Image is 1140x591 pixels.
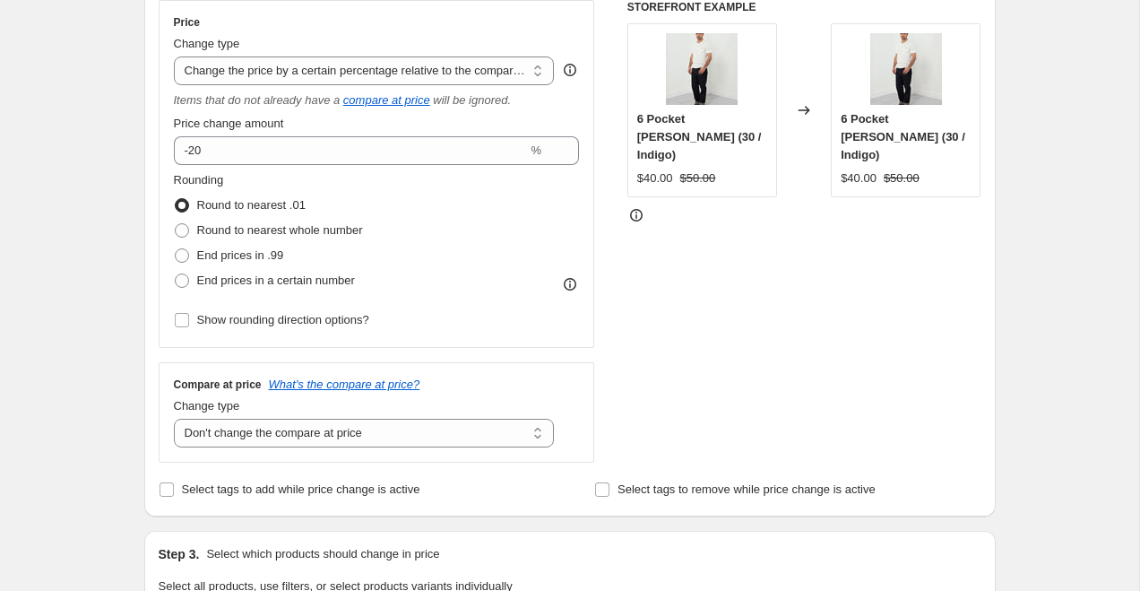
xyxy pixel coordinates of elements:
[269,378,420,391] button: What's the compare at price?
[197,313,369,326] span: Show rounding direction options?
[174,378,262,392] h3: Compare at price
[433,93,511,107] i: will be ignored.
[680,169,716,187] strike: $50.00
[884,169,920,187] strike: $50.00
[174,15,200,30] h3: Price
[531,143,541,157] span: %
[197,198,306,212] span: Round to nearest .01
[617,482,876,496] span: Select tags to remove while price change is active
[637,112,762,161] span: 6 Pocket [PERSON_NAME] (30 / Indigo)
[174,37,240,50] span: Change type
[197,274,355,287] span: End prices in a certain number
[197,248,284,262] span: End prices in .99
[870,33,942,105] img: 2015-04-03_Jake_Look_08_32020_18028_80x.jpg
[174,136,528,165] input: -20
[666,33,738,105] img: 2015-04-03_Jake_Look_08_32020_18028_80x.jpg
[174,117,284,130] span: Price change amount
[841,112,965,161] span: 6 Pocket [PERSON_NAME] (30 / Indigo)
[174,93,341,107] i: Items that do not already have a
[182,482,420,496] span: Select tags to add while price change is active
[637,169,673,187] div: $40.00
[841,169,877,187] div: $40.00
[561,61,579,79] div: help
[197,223,363,237] span: Round to nearest whole number
[174,173,224,187] span: Rounding
[206,545,439,563] p: Select which products should change in price
[174,399,240,413] span: Change type
[159,545,200,563] h2: Step 3.
[343,93,430,107] button: compare at price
